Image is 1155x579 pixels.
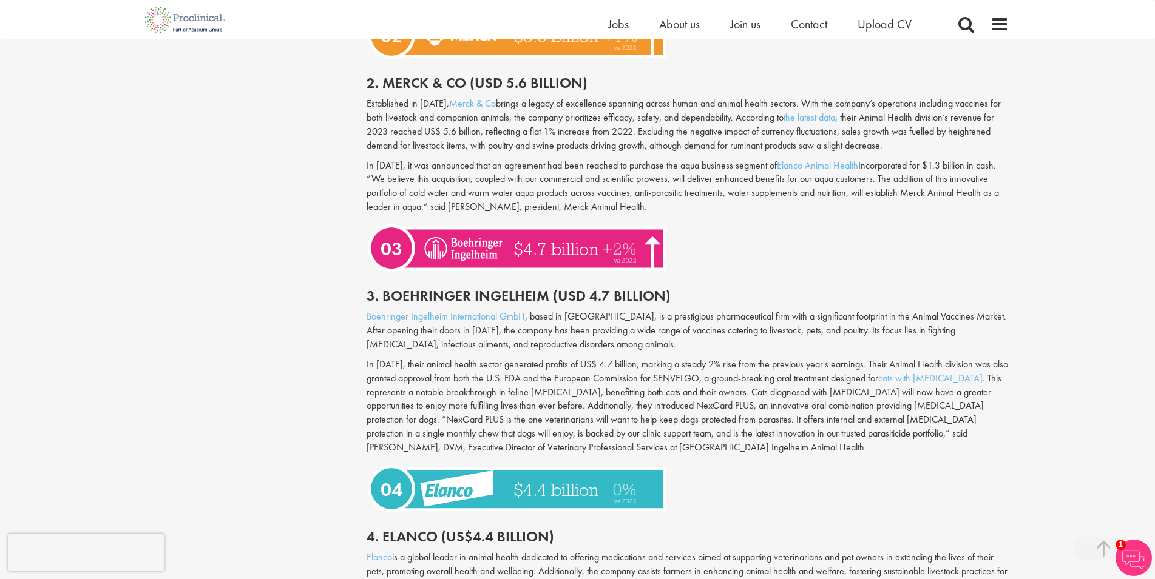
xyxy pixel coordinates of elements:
[367,159,1009,214] p: In [DATE], it was announced that an agreement had been reached to purchase the aqua business segm...
[367,75,1009,91] h2: 2. Merck & Co (USD 5.6 billion)
[791,16,827,32] a: Contact
[730,16,760,32] a: Join us
[1116,540,1152,576] img: Chatbot
[367,97,1009,152] p: Established in [DATE], brings a legacy of excellence spanning across human and animal health sect...
[8,534,164,571] iframe: reCAPTCHA
[608,16,629,32] a: Jobs
[878,372,983,384] a: cats with [MEDICAL_DATA]
[367,551,392,563] a: Elanco
[367,288,1009,304] h2: 3. Boehringer Ingelheim (USD 4.7 Billion)
[367,358,1009,455] p: In [DATE], their animal health sector generated profits of US$ 4.7 billion, marking a steady 2% r...
[449,97,496,110] a: Merck & Co
[367,310,1009,352] p: , based in [GEOGRAPHIC_DATA], is a prestigious pharmaceutical firm with a significant footprint i...
[777,159,858,172] a: Elanco Animal Health
[659,16,700,32] a: About us
[367,529,1009,544] h2: 4. Elanco (US$4.4 billion)
[1116,540,1126,550] span: 1
[367,310,525,323] a: Boehringer Ingelheim International GmbH
[784,111,835,124] a: the latest data
[858,16,912,32] a: Upload CV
